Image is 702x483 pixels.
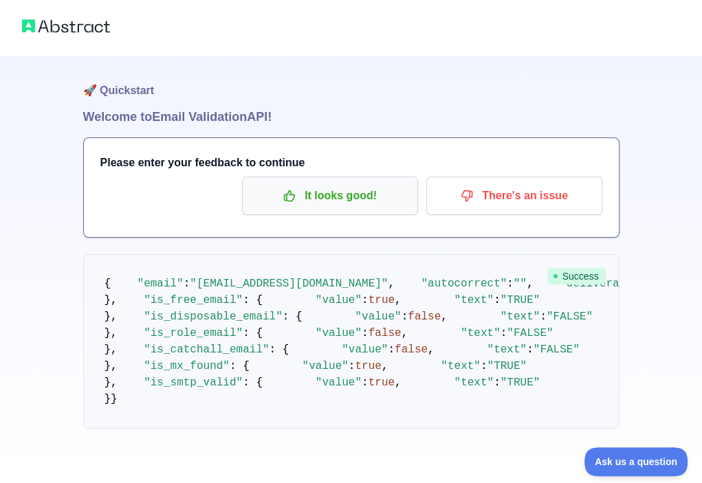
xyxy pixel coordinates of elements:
span: : { [243,294,263,306]
span: { [105,278,111,290]
span: : [362,377,369,389]
span: : [527,344,534,356]
span: "value" [355,311,401,323]
span: "TRUE" [501,377,540,389]
span: "TRUE" [501,294,540,306]
span: "value" [316,377,362,389]
span: "text" [441,360,481,372]
span: "value" [316,327,362,339]
span: "value" [342,344,388,356]
span: "value" [303,360,349,372]
span: : { [243,327,263,339]
p: There's an issue [437,184,592,207]
span: "text" [487,344,527,356]
span: , [395,377,402,389]
span: , [402,327,408,339]
span: : [402,311,408,323]
span: "is_mx_found" [144,360,230,372]
span: : [349,360,355,372]
span: "text" [454,377,494,389]
span: "" [514,278,527,290]
span: : [507,278,514,290]
span: : { [243,377,263,389]
span: , [527,278,534,290]
span: Success [547,268,606,284]
span: , [382,360,388,372]
span: true [355,360,381,372]
span: "email" [138,278,184,290]
span: false [369,327,402,339]
span: "text" [501,311,540,323]
span: , [388,278,395,290]
span: "is_free_email" [144,294,243,306]
span: "is_catchall_email" [144,344,269,356]
span: "FALSE" [507,327,553,339]
span: "is_disposable_email" [144,311,283,323]
iframe: Toggle Customer Support [584,447,688,476]
span: false [395,344,428,356]
span: : [362,294,369,306]
span: : [494,377,501,389]
span: , [395,294,402,306]
span: , [428,344,435,356]
span: "is_role_email" [144,327,243,339]
span: : [494,294,501,306]
span: : [501,327,507,339]
span: "autocorrect" [421,278,507,290]
span: : { [283,311,303,323]
span: : { [270,344,289,356]
span: : { [230,360,250,372]
span: : [540,311,547,323]
span: "deliverability" [560,278,666,290]
span: "is_smtp_valid" [144,377,243,389]
h1: Welcome to Email Validation API! [83,107,619,126]
span: "[EMAIL_ADDRESS][DOMAIN_NAME]" [190,278,388,290]
span: "FALSE" [547,311,593,323]
span: : [184,278,190,290]
span: "TRUE" [487,360,527,372]
button: It looks good! [242,177,418,215]
span: , [441,311,448,323]
h3: Please enter your feedback to continue [100,155,602,171]
h1: 🚀 Quickstart [83,55,619,107]
span: : [362,327,369,339]
span: false [408,311,441,323]
span: "text" [461,327,501,339]
span: "FALSE" [534,344,580,356]
span: true [369,294,395,306]
span: "value" [316,294,362,306]
span: "text" [454,294,494,306]
span: : [388,344,395,356]
span: : [481,360,487,372]
p: It looks good! [252,184,408,207]
button: There's an issue [426,177,602,215]
img: Abstract logo [22,16,110,36]
span: true [369,377,395,389]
